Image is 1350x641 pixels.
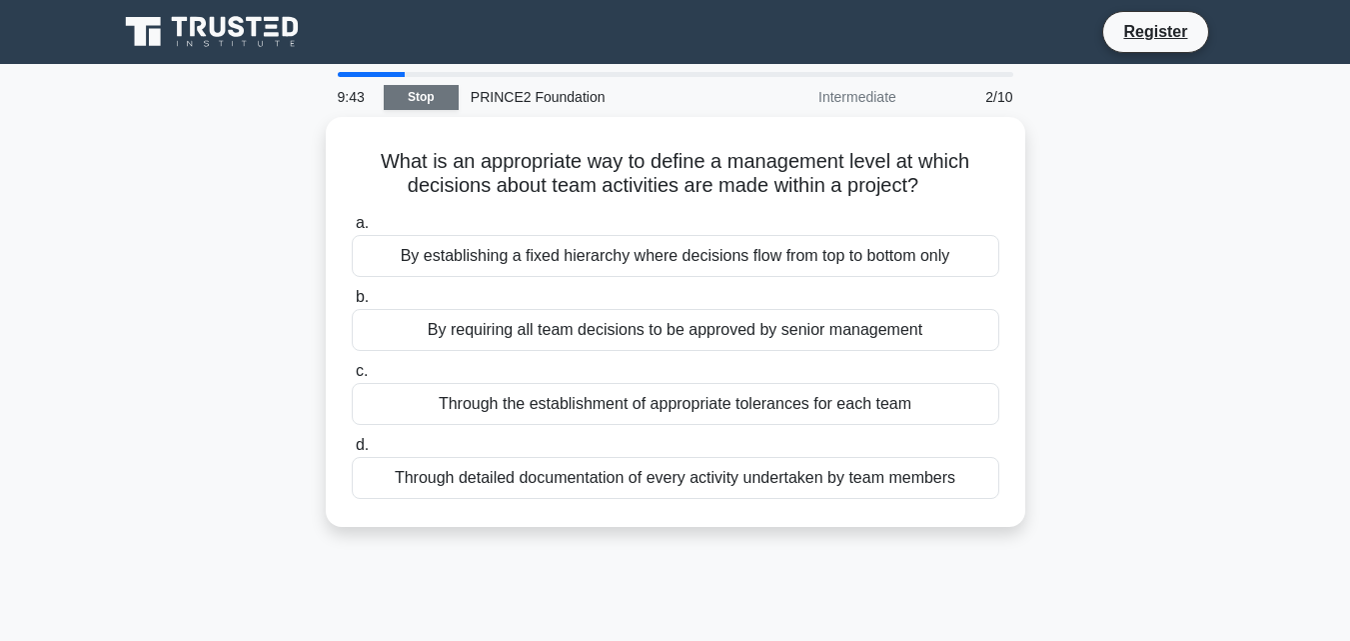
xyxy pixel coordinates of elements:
span: a. [356,214,369,231]
div: Intermediate [733,77,908,117]
span: b. [356,288,369,305]
div: Through detailed documentation of every activity undertaken by team members [352,457,999,499]
div: 2/10 [908,77,1025,117]
div: PRINCE2 Foundation [459,77,733,117]
a: Stop [384,85,459,110]
h5: What is an appropriate way to define a management level at which decisions about team activities ... [350,149,1001,199]
a: Register [1111,19,1199,44]
div: Through the establishment of appropriate tolerances for each team [352,383,999,425]
div: By establishing a fixed hierarchy where decisions flow from top to bottom only [352,235,999,277]
div: 9:43 [326,77,384,117]
span: d. [356,436,369,453]
span: c. [356,362,368,379]
div: By requiring all team decisions to be approved by senior management [352,309,999,351]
